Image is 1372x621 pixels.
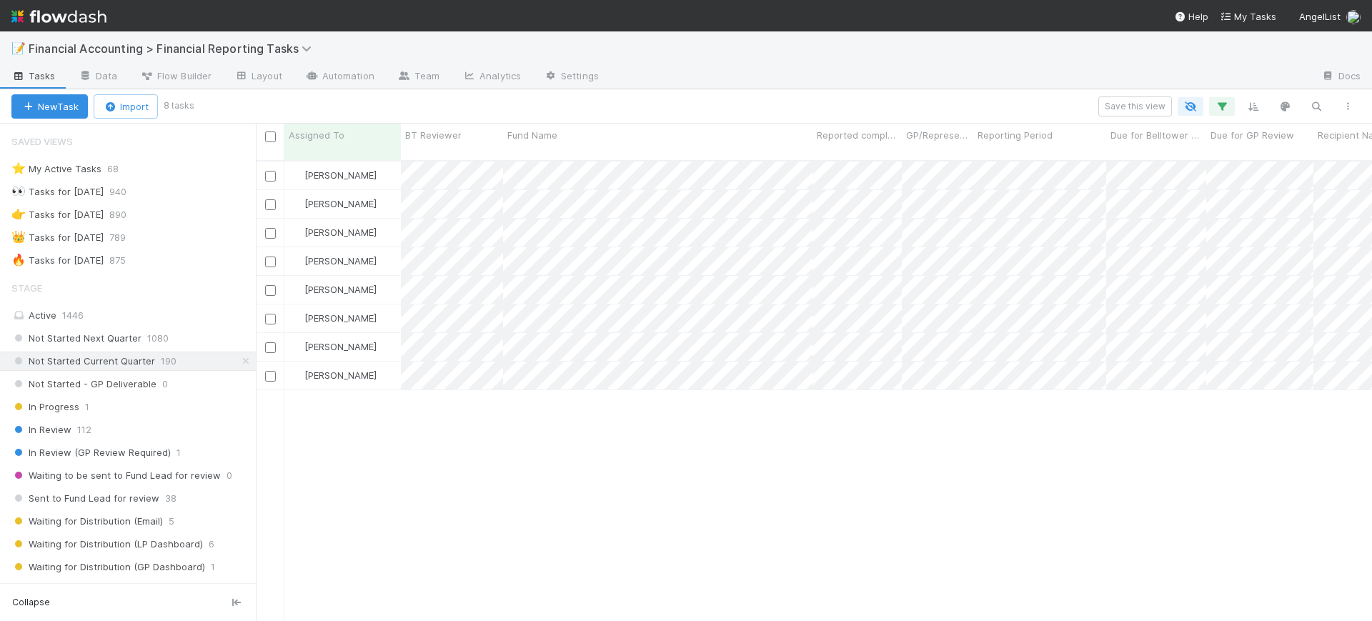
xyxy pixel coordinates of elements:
[304,284,377,295] span: [PERSON_NAME]
[304,312,377,324] span: [PERSON_NAME]
[11,512,163,530] span: Waiting for Distribution (Email)
[62,309,84,321] span: 1446
[290,168,377,182] div: [PERSON_NAME]
[1299,11,1341,22] span: AngelList
[265,257,276,267] input: Toggle Row Selected
[11,162,26,174] span: ⭐
[162,375,168,393] span: 0
[304,369,377,381] span: [PERSON_NAME]
[265,285,276,296] input: Toggle Row Selected
[11,252,104,269] div: Tasks for [DATE]
[11,329,141,347] span: Not Started Next Quarter
[290,282,377,297] div: [PERSON_NAME]
[290,254,377,268] div: [PERSON_NAME]
[94,94,158,119] button: Import
[291,369,302,381] img: avatar_fee1282a-8af6-4c79-b7c7-bf2cfad99775.png
[177,444,181,462] span: 1
[67,66,129,89] a: Data
[291,341,302,352] img: avatar_fee1282a-8af6-4c79-b7c7-bf2cfad99775.png
[11,535,203,553] span: Waiting for Distribution (LP Dashboard)
[304,198,377,209] span: [PERSON_NAME]
[11,581,179,599] span: Waiting for Distribution (Manually)
[109,252,140,269] span: 875
[265,371,276,382] input: Toggle Row Selected
[129,66,223,89] a: Flow Builder
[290,311,377,325] div: [PERSON_NAME]
[11,42,26,54] span: 📝
[1220,11,1276,22] span: My Tasks
[405,128,462,142] span: BT Reviewer
[11,94,88,119] button: NewTask
[161,352,177,370] span: 190
[289,128,344,142] span: Assigned To
[11,375,156,393] span: Not Started - GP Deliverable
[294,66,386,89] a: Automation
[386,66,451,89] a: Team
[11,69,56,83] span: Tasks
[29,41,319,56] span: Financial Accounting > Financial Reporting Tasks
[85,398,89,416] span: 1
[11,558,205,576] span: Waiting for Distribution (GP Dashboard)
[11,127,73,156] span: Saved Views
[290,225,377,239] div: [PERSON_NAME]
[109,229,140,247] span: 789
[304,169,377,181] span: [PERSON_NAME]
[11,307,252,324] div: Active
[817,128,898,142] span: Reported completed by
[291,255,302,267] img: avatar_fee1282a-8af6-4c79-b7c7-bf2cfad99775.png
[290,339,377,354] div: [PERSON_NAME]
[11,206,104,224] div: Tasks for [DATE]
[12,596,50,609] span: Collapse
[304,227,377,238] span: [PERSON_NAME]
[290,368,377,382] div: [PERSON_NAME]
[107,160,133,178] span: 68
[11,229,104,247] div: Tasks for [DATE]
[978,128,1053,142] span: Reporting Period
[165,490,177,507] span: 38
[265,342,276,353] input: Toggle Row Selected
[11,183,104,201] div: Tasks for [DATE]
[109,206,141,224] span: 890
[185,581,191,599] span: 0
[11,490,159,507] span: Sent to Fund Lead for review
[1310,66,1372,89] a: Docs
[291,284,302,295] img: avatar_fee1282a-8af6-4c79-b7c7-bf2cfad99775.png
[507,128,557,142] span: Fund Name
[1211,128,1294,142] span: Due for GP Review
[291,198,302,209] img: avatar_fee1282a-8af6-4c79-b7c7-bf2cfad99775.png
[11,398,79,416] span: In Progress
[291,312,302,324] img: avatar_fee1282a-8af6-4c79-b7c7-bf2cfad99775.png
[164,99,194,112] small: 8 tasks
[304,255,377,267] span: [PERSON_NAME]
[906,128,970,142] span: GP/Representative wants to review
[11,254,26,266] span: 🔥
[77,421,91,439] span: 112
[109,183,141,201] span: 940
[211,558,215,576] span: 1
[11,444,171,462] span: In Review (GP Review Required)
[11,208,26,220] span: 👉
[11,160,101,178] div: My Active Tasks
[11,4,106,29] img: logo-inverted-e16ddd16eac7371096b0.svg
[1346,10,1361,24] img: avatar_fee1282a-8af6-4c79-b7c7-bf2cfad99775.png
[227,467,232,485] span: 0
[11,231,26,243] span: 👑
[147,329,169,347] span: 1080
[265,228,276,239] input: Toggle Row Selected
[291,169,302,181] img: avatar_fee1282a-8af6-4c79-b7c7-bf2cfad99775.png
[1110,128,1203,142] span: Due for Belltower Review
[11,467,221,485] span: Waiting to be sent to Fund Lead for review
[265,171,276,182] input: Toggle Row Selected
[11,421,71,439] span: In Review
[290,197,377,211] div: [PERSON_NAME]
[1220,9,1276,24] a: My Tasks
[265,199,276,210] input: Toggle Row Selected
[209,535,214,553] span: 6
[451,66,532,89] a: Analytics
[304,341,377,352] span: [PERSON_NAME]
[265,314,276,324] input: Toggle Row Selected
[11,274,42,302] span: Stage
[291,227,302,238] img: avatar_fee1282a-8af6-4c79-b7c7-bf2cfad99775.png
[223,66,294,89] a: Layout
[11,185,26,197] span: 👀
